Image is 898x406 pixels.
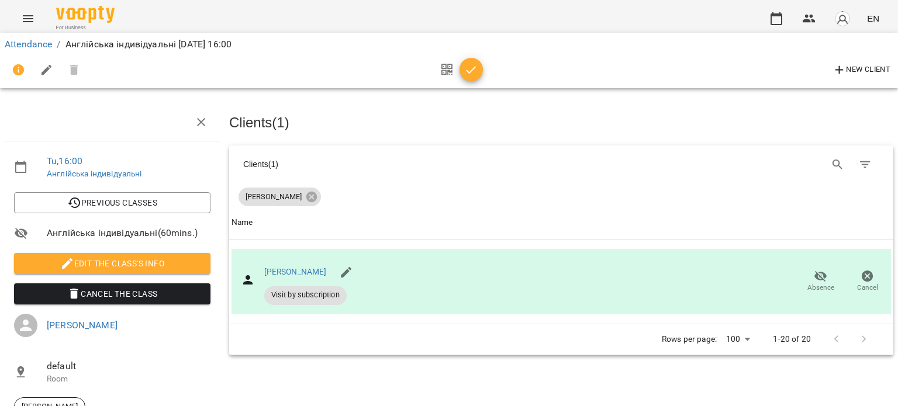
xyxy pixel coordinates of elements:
[264,267,327,276] a: [PERSON_NAME]
[229,145,893,183] div: Table Toolbar
[23,256,201,270] span: Edit the class's Info
[14,283,210,304] button: Cancel the class
[47,226,210,240] span: Англійська індивідуальні ( 60 mins. )
[47,359,210,373] span: default
[232,216,891,230] span: Name
[833,63,890,77] span: New Client
[229,115,893,130] h3: Clients ( 1 )
[773,334,810,345] p: 1-20 of 20
[662,334,717,345] p: Rows per page:
[14,192,210,213] button: Previous Classes
[851,151,879,179] button: Filter
[5,39,52,50] a: Attendance
[57,37,60,51] li: /
[23,196,201,210] span: Previous Classes
[721,331,754,348] div: 100
[14,253,210,274] button: Edit the class's Info
[47,320,118,331] a: [PERSON_NAME]
[830,61,893,79] button: New Client
[807,283,834,293] span: Absence
[47,169,142,178] a: Англійська індивідуальні
[862,8,884,29] button: EN
[232,216,253,230] div: Name
[797,265,844,298] button: Absence
[857,283,878,293] span: Cancel
[56,24,115,32] span: For Business
[867,12,879,25] span: EN
[844,265,891,298] button: Cancel
[14,5,42,33] button: Menu
[243,158,551,170] div: Clients ( 1 )
[5,37,893,51] nav: breadcrumb
[239,188,321,206] div: [PERSON_NAME]
[824,151,852,179] button: Search
[56,6,115,23] img: Voopty Logo
[834,11,851,27] img: avatar_s.png
[23,287,201,301] span: Cancel the class
[47,373,210,385] p: Room
[232,216,253,230] div: Sort
[47,155,82,166] a: Tu , 16:00
[264,290,347,300] span: Visit by subscription
[239,192,309,202] span: [PERSON_NAME]
[65,37,232,51] p: Англійська індивідуальні [DATE] 16:00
